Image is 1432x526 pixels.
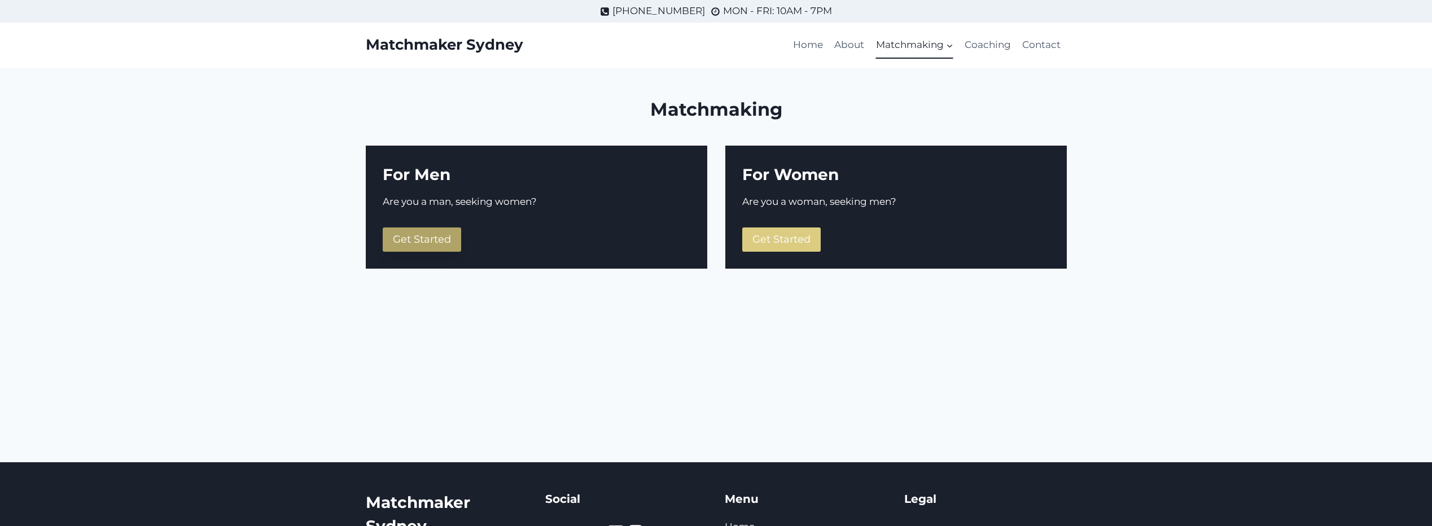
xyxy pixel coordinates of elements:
span: Get Started [752,233,811,246]
h5: Social [545,490,708,507]
h2: For Men [383,163,690,186]
h2: For Women [742,163,1050,186]
a: About [829,32,870,59]
span: MON - FRI: 10AM - 7PM [723,3,832,19]
p: Are you a woman, seeking men? [742,194,1050,209]
a: [PHONE_NUMBER] [600,3,705,19]
p: Are you a man, seeking women? [383,194,690,209]
span: [PHONE_NUMBER] [612,3,705,19]
a: Get Started [742,227,821,252]
a: Matchmaker Sydney [366,36,523,54]
a: Contact [1017,32,1066,59]
nav: Primary [787,32,1067,59]
a: Coaching [959,32,1017,59]
a: Get Started [383,227,461,252]
h5: Legal [904,490,1067,507]
h1: Matchmaking [366,96,1067,123]
button: Child menu of Matchmaking [870,32,958,59]
span: Get Started [393,233,451,246]
h5: Menu [725,490,887,507]
a: Home [787,32,829,59]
